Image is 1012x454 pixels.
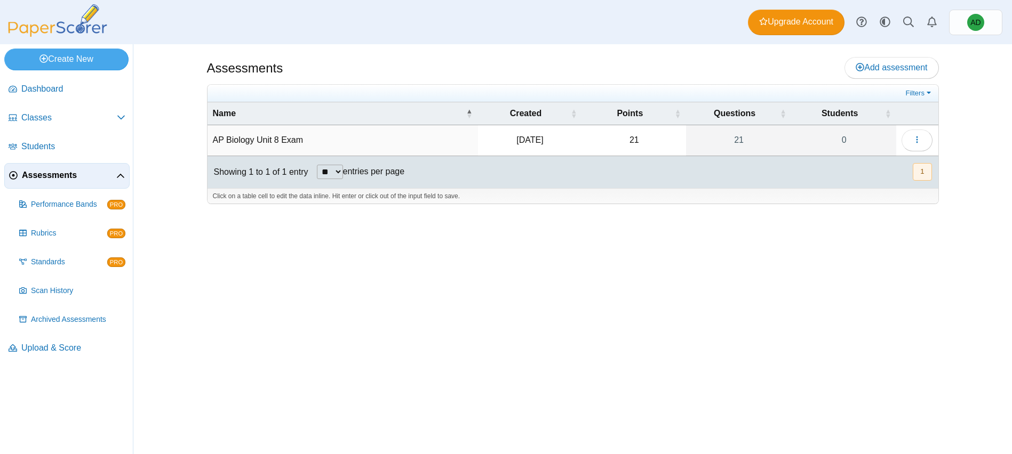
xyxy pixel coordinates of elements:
[15,307,130,333] a: Archived Assessments
[691,108,778,119] span: Questions
[856,63,927,72] span: Add assessment
[31,228,107,239] span: Rubrics
[15,278,130,304] a: Scan History
[107,257,125,267] span: PRO
[107,200,125,209] span: PRO
[903,88,936,99] a: Filters
[570,108,577,119] span: Created : Activate to sort
[21,112,117,124] span: Classes
[21,83,125,95] span: Dashboard
[31,257,107,267] span: Standards
[21,141,125,152] span: Students
[4,4,111,37] img: PaperScorer
[4,29,111,38] a: PaperScorer
[31,314,125,325] span: Archived Assessments
[4,106,130,131] a: Classes
[970,19,981,26] span: Anna DiCenso
[759,16,833,28] span: Upgrade Account
[912,163,931,181] nav: pagination
[15,192,130,217] a: Performance Bands PRO
[208,156,308,188] div: Showing 1 to 1 of 1 entry
[15,221,130,246] a: Rubrics PRO
[21,342,125,354] span: Upload & Score
[207,59,283,77] h1: Assessments
[4,48,129,70] a: Create New
[674,108,681,119] span: Points : Activate to sort
[797,108,883,119] span: Students
[213,108,464,119] span: Name
[31,199,107,210] span: Performance Bands
[516,135,543,144] time: Sep 15, 2025 at 7:19 AM
[587,108,672,119] span: Points
[686,125,792,155] a: 21
[107,229,125,238] span: PRO
[748,10,844,35] a: Upgrade Account
[15,249,130,275] a: Standards PRO
[208,188,938,204] div: Click on a table cell to edit the data inline. Hit enter or click out of the input field to save.
[582,125,686,156] td: 21
[780,108,786,119] span: Questions : Activate to sort
[22,169,116,181] span: Assessments
[920,11,944,34] a: Alerts
[4,77,130,102] a: Dashboard
[4,134,130,160] a: Students
[967,14,984,31] span: Anna DiCenso
[949,10,1002,35] a: Anna DiCenso
[31,286,125,296] span: Scan History
[466,108,473,119] span: Name : Activate to invert sorting
[4,163,130,189] a: Assessments
[343,167,405,176] label: entries per page
[792,125,897,155] a: 0
[844,57,938,78] a: Add assessment
[483,108,569,119] span: Created
[4,336,130,361] a: Upload & Score
[884,108,891,119] span: Students : Activate to sort
[208,125,478,156] td: AP Biology Unit 8 Exam
[913,163,931,181] button: 1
